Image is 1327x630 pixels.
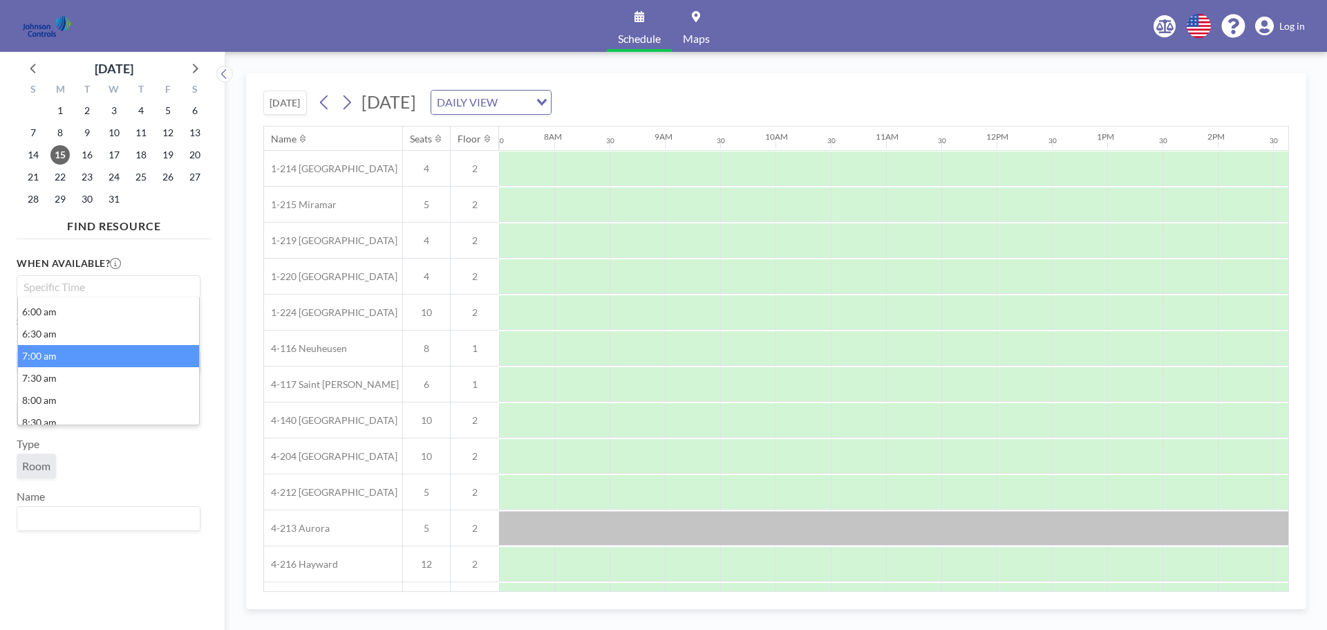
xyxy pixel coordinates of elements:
span: [DATE] [361,91,416,112]
div: 11AM [876,131,898,142]
span: Wednesday, December 17, 2025 [104,145,124,165]
h3: Specify resource [17,315,200,328]
span: 4-216 Hayward [264,558,338,571]
div: 2PM [1207,131,1225,142]
span: 10 [403,414,450,427]
li: 8:30 am [18,411,199,434]
input: Search for option [19,279,192,295]
span: 2 [451,234,499,247]
div: 30 [496,136,504,145]
span: 4-204 [GEOGRAPHIC_DATA] [264,450,397,463]
span: Friday, December 26, 2025 [158,167,178,187]
span: Saturday, December 13, 2025 [185,123,205,142]
div: 1PM [1097,131,1114,142]
div: T [74,82,101,100]
span: Tuesday, December 9, 2025 [77,123,97,142]
div: 30 [1048,136,1057,145]
span: Tuesday, December 30, 2025 [77,189,97,209]
span: 1-215 Miramar [264,198,337,211]
span: 4-116 Neuheusen [264,342,347,355]
div: [DATE] [95,59,133,78]
span: 8 [403,342,450,355]
div: 30 [827,136,836,145]
span: 10 [403,306,450,319]
div: Search for option [17,276,200,298]
input: Search for option [19,510,192,528]
input: Search for option [502,93,528,111]
span: Monday, December 1, 2025 [50,101,70,120]
span: Maps [683,33,710,44]
span: DAILY VIEW [434,93,500,111]
div: Search for option [431,91,551,114]
div: 12PM [986,131,1008,142]
li: 7:00 am [18,345,199,367]
span: Saturday, December 20, 2025 [185,145,205,165]
div: 30 [938,136,946,145]
span: Monday, December 15, 2025 [50,145,70,165]
span: 4-213 Aurora [264,522,330,535]
span: Sunday, December 14, 2025 [23,145,43,165]
span: Saturday, December 27, 2025 [185,167,205,187]
div: Floor [458,133,481,145]
span: Wednesday, December 3, 2025 [104,101,124,120]
span: 1 [451,378,499,391]
span: 6 [403,378,450,391]
div: 8AM [544,131,562,142]
div: 30 [606,136,614,145]
span: 2 [451,450,499,463]
span: 5 [403,486,450,499]
div: 9AM [655,131,672,142]
span: Monday, December 22, 2025 [50,167,70,187]
span: 4 [403,270,450,283]
div: 10AM [765,131,788,142]
span: 2 [451,558,499,571]
label: How many people? [17,333,117,347]
div: T [127,82,154,100]
div: S [20,82,47,100]
span: 5 [403,198,450,211]
span: Monday, December 29, 2025 [50,189,70,209]
span: 12 [403,558,450,571]
span: 4 [403,163,450,175]
span: 1 [451,342,499,355]
span: 1-220 [GEOGRAPHIC_DATA] [264,270,397,283]
span: 2 [451,198,499,211]
span: Room [22,459,50,473]
li: 6:00 am [18,301,199,323]
span: Log in [1279,20,1305,33]
button: [DATE] [263,91,307,115]
div: 30 [1159,136,1167,145]
span: Sunday, December 21, 2025 [23,167,43,187]
div: W [101,82,128,100]
span: 10 [403,450,450,463]
img: organization-logo [22,12,71,40]
span: Tuesday, December 16, 2025 [77,145,97,165]
span: 1-224 [GEOGRAPHIC_DATA] [264,306,397,319]
span: 4-117 Saint [PERSON_NAME] [264,378,399,391]
span: Tuesday, December 2, 2025 [77,101,97,120]
span: 4-140 [GEOGRAPHIC_DATA] [264,414,397,427]
span: 1-214 [GEOGRAPHIC_DATA] [264,163,397,175]
span: Thursday, December 25, 2025 [131,167,151,187]
span: 2 [451,486,499,499]
span: Saturday, December 6, 2025 [185,101,205,120]
span: Wednesday, December 24, 2025 [104,167,124,187]
span: Monday, December 8, 2025 [50,123,70,142]
span: 2 [451,306,499,319]
span: Friday, December 5, 2025 [158,101,178,120]
span: Wednesday, December 10, 2025 [104,123,124,142]
label: Type [17,437,39,451]
a: Log in [1255,17,1305,36]
span: 1-219 [GEOGRAPHIC_DATA] [264,234,397,247]
span: 5 [403,522,450,535]
h4: FIND RESOURCE [17,214,211,233]
div: Search for option [17,507,200,530]
div: 30 [717,136,725,145]
span: Thursday, December 4, 2025 [131,101,151,120]
span: Friday, December 19, 2025 [158,145,178,165]
li: 6:30 am [18,323,199,345]
div: S [181,82,208,100]
span: 4-212 [GEOGRAPHIC_DATA] [264,486,397,499]
span: Tuesday, December 23, 2025 [77,167,97,187]
div: M [47,82,74,100]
